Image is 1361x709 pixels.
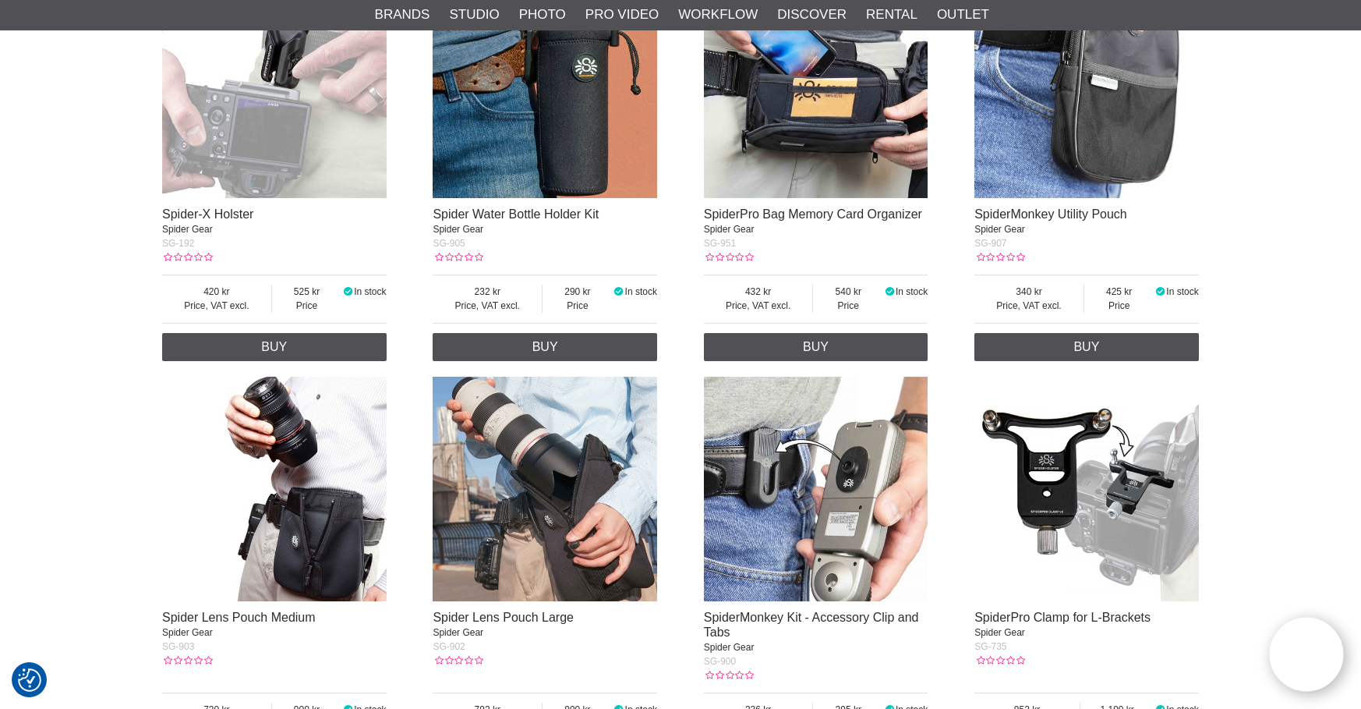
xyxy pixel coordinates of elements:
[704,333,928,361] a: Buy
[375,5,430,25] a: Brands
[883,286,896,297] i: In stock
[433,238,465,249] span: SG-905
[704,224,755,235] span: Spider Gear
[974,224,1025,235] span: Spider Gear
[813,285,883,299] span: 540
[866,5,917,25] a: Rental
[18,668,41,692] img: Revisit consent button
[1084,299,1154,313] span: Price
[704,377,928,601] img: SpiderMonkey Kit - Accessory Clip and Tabs
[162,238,194,249] span: SG-192
[354,286,386,297] span: In stock
[704,250,754,264] div: Customer rating: 0
[433,285,542,299] span: 232
[704,299,813,313] span: Price, VAT excl.
[433,299,542,313] span: Price, VAT excl.
[162,299,271,313] span: Price, VAT excl.
[1166,286,1198,297] span: In stock
[543,299,613,313] span: Price
[162,611,316,624] a: Spider Lens Pouch Medium
[433,250,483,264] div: Customer rating: 0
[974,627,1025,638] span: Spider Gear
[813,299,883,313] span: Price
[678,5,758,25] a: Workflow
[433,611,574,624] a: Spider Lens Pouch Large
[704,656,736,667] span: SG-900
[162,627,213,638] span: Spider Gear
[1084,285,1154,299] span: 425
[777,5,847,25] a: Discover
[162,224,213,235] span: Spider Gear
[449,5,499,25] a: Studio
[162,654,212,668] div: Customer rating: 0
[974,654,1024,668] div: Customer rating: 0
[272,285,342,299] span: 525
[974,641,1006,652] span: SG-735
[704,285,813,299] span: 432
[433,627,483,638] span: Spider Gear
[613,286,625,297] i: In stock
[519,5,566,25] a: Photo
[433,641,465,652] span: SG-902
[341,286,354,297] i: In stock
[974,299,1083,313] span: Price, VAT excl.
[162,250,212,264] div: Customer rating: 0
[162,377,387,601] img: Spider Lens Pouch Medium
[704,668,754,682] div: Customer rating: 0
[162,285,271,299] span: 420
[704,611,919,639] a: SpiderMonkey Kit - Accessory Clip and Tabs
[704,207,922,221] a: SpiderPro Bag Memory Card Organizer
[1154,286,1167,297] i: In stock
[162,333,387,361] a: Buy
[18,666,41,694] button: Consent Preferences
[433,333,657,361] a: Buy
[937,5,989,25] a: Outlet
[704,642,755,653] span: Spider Gear
[974,285,1083,299] span: 340
[433,377,657,601] img: Spider Lens Pouch Large
[896,286,928,297] span: In stock
[433,654,483,668] div: Customer rating: 0
[433,207,599,221] a: Spider Water Bottle Holder Kit
[974,377,1199,601] img: SpiderPro Clamp for L-Brackets
[704,238,736,249] span: SG-951
[543,285,613,299] span: 290
[625,286,657,297] span: In stock
[974,207,1127,221] a: SpiderMonkey Utility Pouch
[974,611,1151,624] a: SpiderPro Clamp for L-Brackets
[974,238,1006,249] span: SG-907
[974,250,1024,264] div: Customer rating: 0
[433,224,483,235] span: Spider Gear
[162,641,194,652] span: SG-903
[272,299,342,313] span: Price
[585,5,659,25] a: Pro Video
[974,333,1199,361] a: Buy
[162,207,253,221] a: Spider-X Holster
